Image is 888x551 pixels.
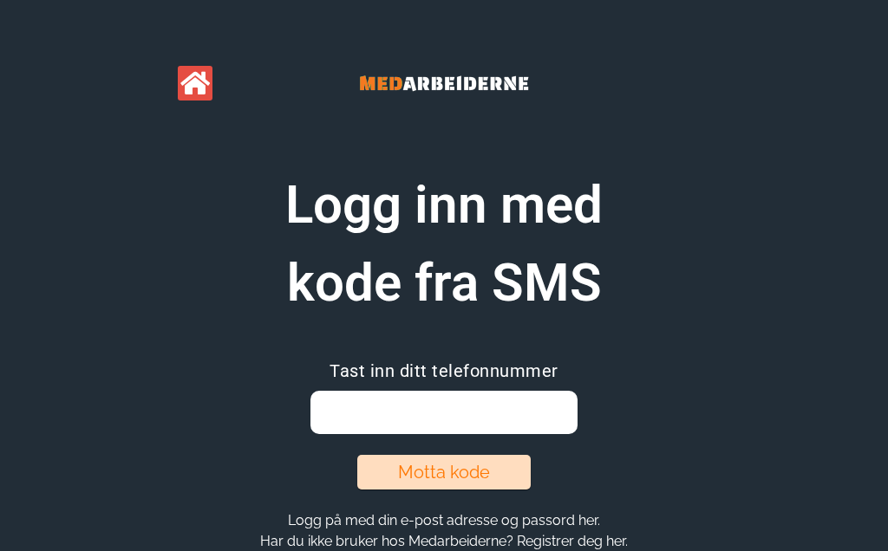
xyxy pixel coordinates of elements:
button: Motta kode [357,455,531,489]
img: Banner [314,52,574,114]
button: Har du ikke bruker hos Medarbeiderne? Registrer deg her. [255,532,633,550]
button: Logg på med din e-post adresse og passord her. [283,511,605,529]
h1: Logg inn med kode fra SMS [227,166,661,322]
span: Tast inn ditt telefonnummer [330,360,558,381]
